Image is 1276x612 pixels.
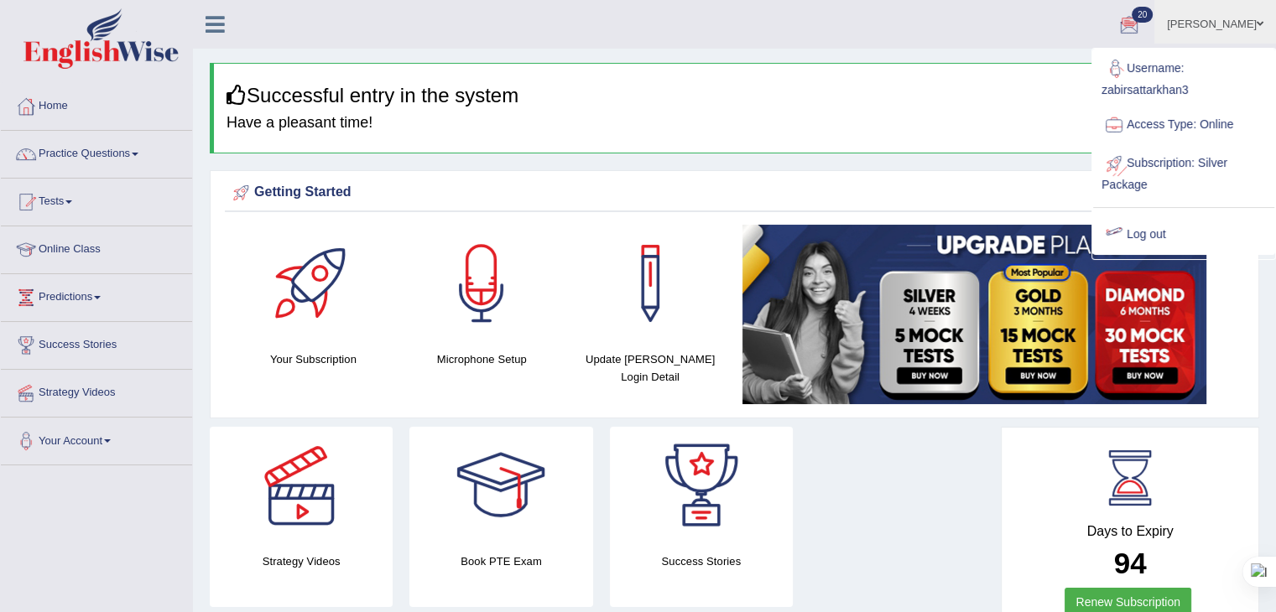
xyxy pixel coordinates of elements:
span: 20 [1132,7,1153,23]
h3: Successful entry in the system [227,85,1246,106]
h4: Microphone Setup [406,350,558,368]
a: Access Type: Online [1093,106,1274,144]
a: Tests [1,179,192,220]
div: Getting Started [229,180,1240,205]
h4: Book PTE Exam [409,552,592,570]
a: Strategy Videos [1,370,192,412]
img: small5.jpg [742,225,1206,404]
a: Online Class [1,226,192,268]
b: 94 [1114,547,1147,579]
h4: Strategy Videos [210,552,393,570]
a: Your Account [1,418,192,459]
a: Predictions [1,274,192,316]
h4: Days to Expiry [1020,524,1240,539]
h4: Success Stories [610,552,793,570]
a: Log out [1093,215,1274,254]
h4: Update [PERSON_NAME] Login Detail [575,350,727,386]
h4: Have a pleasant time! [227,115,1246,132]
a: Username: zabirsattarkhan3 [1093,49,1274,106]
a: Home [1,83,192,125]
a: Success Stories [1,322,192,364]
h4: Your Subscription [237,350,389,368]
a: Practice Questions [1,131,192,173]
a: Subscription: Silver Package [1093,144,1274,200]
